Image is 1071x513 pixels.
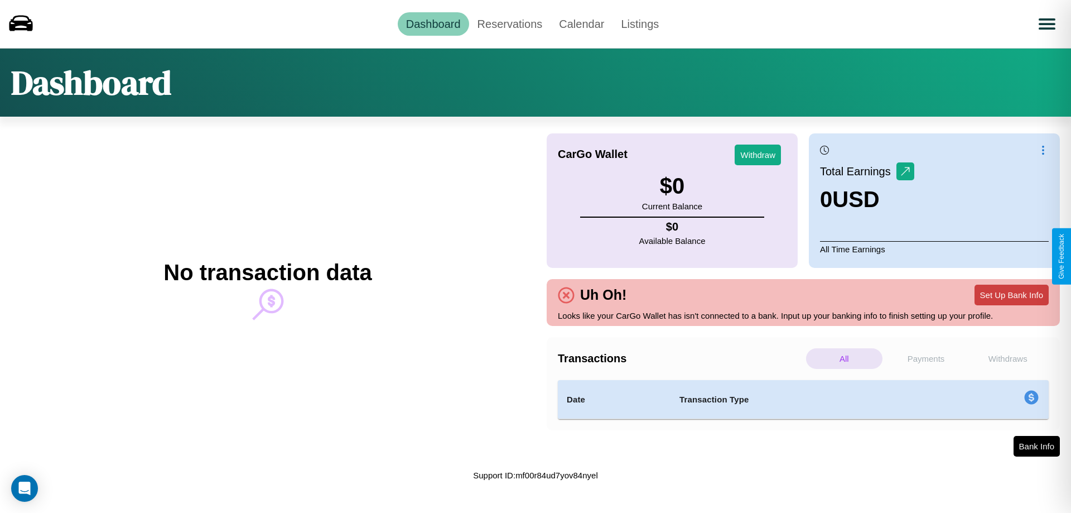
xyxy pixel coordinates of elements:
[558,308,1049,323] p: Looks like your CarGo Wallet has isn't connected to a bank. Input up your banking info to finish ...
[558,352,803,365] h4: Transactions
[567,393,662,406] h4: Date
[558,380,1049,419] table: simple table
[735,145,781,165] button: Withdraw
[974,285,1049,305] button: Set Up Bank Info
[1014,436,1060,457] button: Bank Info
[642,199,702,214] p: Current Balance
[612,12,667,36] a: Listings
[398,12,469,36] a: Dashboard
[469,12,551,36] a: Reservations
[888,348,964,369] p: Payments
[639,220,706,233] h4: $ 0
[551,12,612,36] a: Calendar
[806,348,882,369] p: All
[558,148,628,161] h4: CarGo Wallet
[679,393,933,406] h4: Transaction Type
[820,161,896,181] p: Total Earnings
[639,233,706,248] p: Available Balance
[642,174,702,199] h3: $ 0
[11,475,38,502] div: Open Intercom Messenger
[11,60,171,106] h1: Dashboard
[473,468,597,483] p: Support ID: mf00r84ud7yov84nyel
[575,287,632,303] h4: Uh Oh!
[820,241,1049,257] p: All Time Earnings
[1058,234,1065,279] div: Give Feedback
[163,260,372,285] h2: No transaction data
[969,348,1046,369] p: Withdraws
[1031,8,1063,40] button: Open menu
[820,187,914,212] h3: 0 USD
